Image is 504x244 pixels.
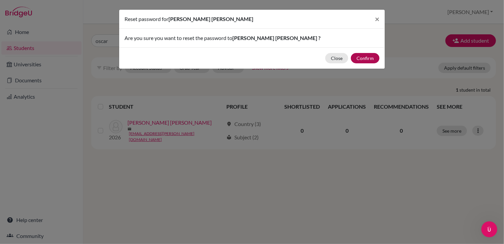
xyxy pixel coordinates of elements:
iframe: Intercom live chat [481,221,497,237]
span: × [375,14,379,24]
button: Close [370,10,385,28]
p: Are you sure you want to reset the password to [125,34,379,42]
span: [PERSON_NAME] [PERSON_NAME] [168,16,253,22]
span: Reset password for [125,16,168,22]
button: Confirm [351,53,379,63]
button: Close [325,53,348,63]
span: [PERSON_NAME] [PERSON_NAME] ? [232,35,321,41]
